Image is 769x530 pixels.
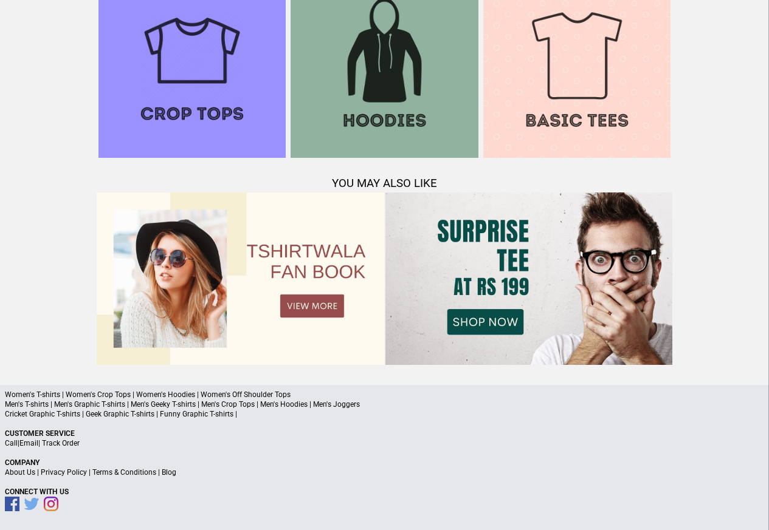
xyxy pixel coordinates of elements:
[162,468,176,477] a: Blog
[5,468,35,477] a: About Us
[5,458,764,467] p: Company
[5,467,764,477] p: | | |
[5,390,764,399] p: Women's T-shirts | Women's Crop Tops | Women's Hoodies | Women's Off Shoulder Tops
[5,438,764,448] p: | |
[5,399,764,409] p: Men's T-shirts | Men's Graphic T-shirts | Men's Geeky T-shirts | Men's Crop Tops | Men's Hoodies ...
[92,468,156,477] a: Terms & Conditions
[5,429,764,438] p: Customer Service
[42,439,80,447] a: Track Order
[19,439,38,447] a: Email
[5,409,764,419] p: Cricket Graphic T-shirts | Geek Graphic T-shirts | Funny Graphic T-shirts |
[41,468,87,477] a: Privacy Policy
[5,439,18,447] a: Call
[5,487,764,497] p: Connect With Us
[332,177,437,190] span: YOU MAY ALSO LIKE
